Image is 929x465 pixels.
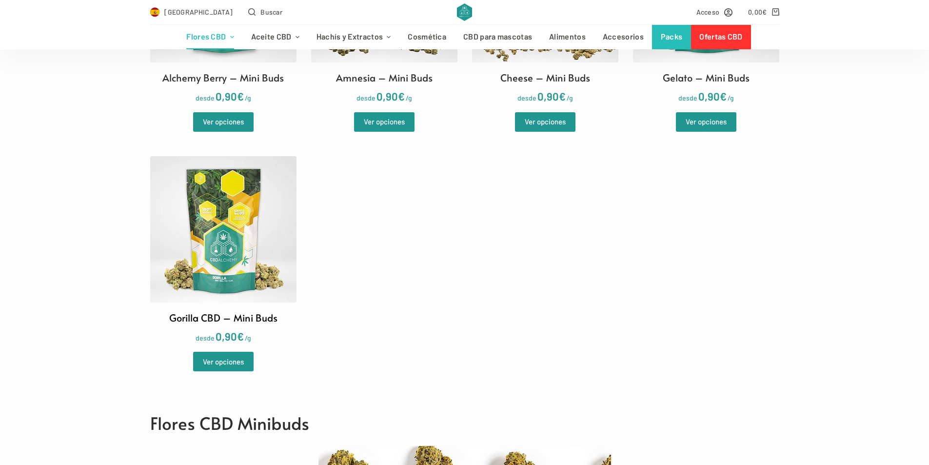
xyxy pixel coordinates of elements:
[193,352,254,371] a: Elige las opciones para “Gorilla CBD - Mini Buds”
[162,70,284,85] h2: Alchemy Berry – Mini Buds
[500,70,590,85] h2: Cheese – Mini Buds
[196,334,215,342] span: desde
[150,156,296,345] a: Gorilla CBD – Mini Buds desde0,90€/g
[150,6,233,18] a: Select Country
[150,7,160,17] img: ES Flag
[676,112,736,132] a: Elige las opciones para “Gelato - Mini Buds”
[376,90,405,102] bdi: 0,90
[696,6,733,18] a: Acceso
[678,94,697,102] span: desde
[245,334,251,342] span: /g
[748,6,779,18] a: Carro de compra
[652,25,691,49] a: Packs
[193,112,254,132] a: Elige las opciones para “Alchemy Berry - Mini Buds”
[517,94,536,102] span: desde
[216,330,244,343] bdi: 0,90
[541,25,594,49] a: Alimentos
[178,25,242,49] a: Flores CBD
[260,6,282,18] span: Buscar
[164,6,233,18] span: [GEOGRAPHIC_DATA]
[150,410,779,436] h2: Flores CBD Minibuds
[336,70,433,85] h2: Amnesia – Mini Buds
[248,6,282,18] button: Abrir formulario de búsqueda
[594,25,652,49] a: Accesorios
[748,8,767,16] bdi: 0,00
[559,90,566,102] span: €
[245,94,251,102] span: /g
[354,112,415,132] a: Elige las opciones para “Amnesia - Mini Buds”
[196,94,215,102] span: desde
[178,25,751,49] nav: Menú de cabecera
[308,25,399,49] a: Hachís y Extractos
[406,94,412,102] span: /g
[728,94,734,102] span: /g
[720,90,727,102] span: €
[698,90,727,102] bdi: 0,90
[398,90,405,102] span: €
[399,25,455,49] a: Cosmética
[691,25,751,49] a: Ofertas CBD
[356,94,376,102] span: desde
[537,90,566,102] bdi: 0,90
[237,330,244,343] span: €
[762,8,767,16] span: €
[696,6,720,18] span: Acceso
[237,90,244,102] span: €
[457,3,472,21] img: CBD Alchemy
[216,90,244,102] bdi: 0,90
[169,310,277,325] h2: Gorilla CBD – Mini Buds
[455,25,541,49] a: CBD para mascotas
[242,25,308,49] a: Aceite CBD
[663,70,750,85] h2: Gelato – Mini Buds
[567,94,573,102] span: /g
[515,112,575,132] a: Elige las opciones para “Cheese - Mini Buds”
